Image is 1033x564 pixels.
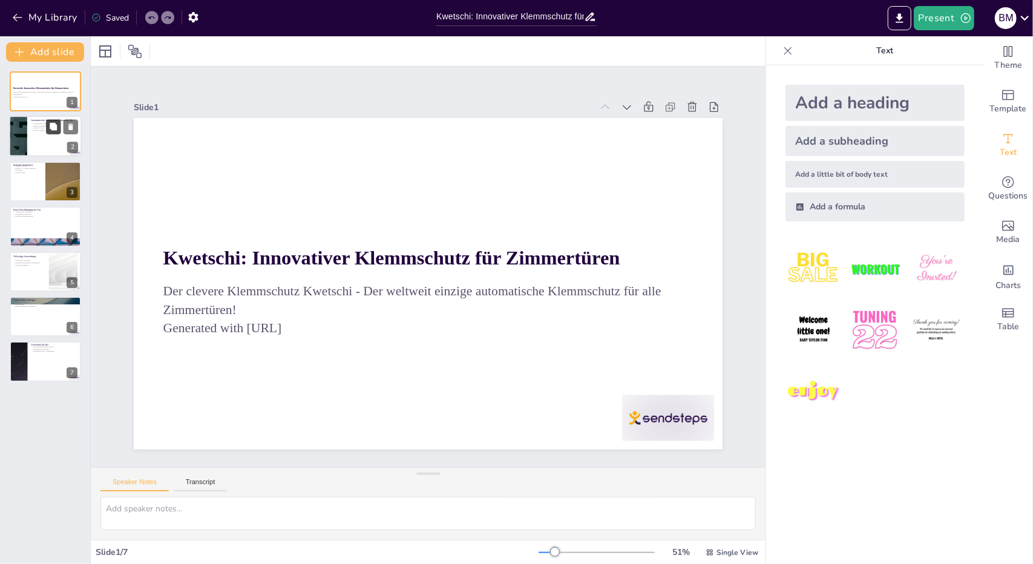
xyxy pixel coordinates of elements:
p: Keine Beschädigung der Tür [13,208,77,212]
button: My Library [9,8,82,27]
img: 6.jpeg [908,302,965,358]
img: 5.jpeg [847,302,903,358]
div: Change the overall theme [984,36,1032,80]
p: Schnelle Montage [13,165,42,167]
p: Lerneffekt für alle Altersgruppen [31,350,77,353]
p: Anpassbare Designs [13,301,77,303]
div: Add a subheading [785,126,965,156]
div: 6 [10,297,81,336]
div: Add text boxes [984,123,1032,167]
strong: Kwetschi: Innovativer Klemmschutz für Zimmertüren [163,247,620,269]
p: Vielseitige Anwendung [13,254,45,258]
div: 1 [10,71,81,111]
div: Add a little bit of body text [785,161,965,188]
img: 4.jpeg [785,302,842,358]
p: Perfekt für verschiedene Umgebungen [13,261,45,264]
span: Template [990,102,1027,116]
img: 3.jpeg [908,241,965,297]
div: 7 [67,367,77,378]
button: Export to PowerPoint [888,6,911,30]
p: Förderung von Sicherheit [31,348,77,350]
p: Ideal für vermietete Objekte [13,215,77,218]
p: Wertvolle Ergänzung [13,264,45,266]
div: Slide 1 [134,102,592,113]
button: Transcript [174,478,228,491]
div: Add a table [984,298,1032,341]
button: Delete Slide [64,120,78,134]
p: Automatischer Schutz vor Verletzungen [31,123,78,125]
input: Insert title [436,8,584,25]
p: Der clevere Klemmschutz Kwetschi - Der weltweit einzige automatische Klemmschutz für alle Zimmert... [163,282,694,319]
p: Ideal für Familien [31,130,78,132]
p: Generated with [URL] [163,319,694,337]
div: 2 [67,142,78,153]
button: B M [995,6,1017,30]
p: Benutzerfreundliche Anpassung [13,306,77,308]
p: Geeignet für Glastüren [13,259,45,261]
div: Layout [96,42,115,61]
p: Einfache Installation [13,163,42,167]
p: Frische Optik [13,303,77,306]
div: 2 [9,116,82,157]
p: Austauschbare Designs [13,298,77,302]
p: Der clevere Klemmschutz Kwetschi - Der weltweit einzige automatische Klemmschutz für alle Zimmert... [13,91,77,96]
p: Generated with [URL] [13,96,77,98]
div: 5 [10,252,81,292]
p: Lerneffekt für alle [31,343,77,347]
button: Add slide [6,42,84,62]
div: Add a heading [785,85,965,121]
button: Present [914,6,974,30]
p: Sofortiger Schutz [31,127,78,130]
span: Position [128,44,142,59]
span: Theme [994,59,1022,72]
div: 3 [67,187,77,198]
p: [PERSON_NAME] Werkzeuge erforderlich [13,167,42,171]
button: Speaker Notes [100,478,169,491]
img: 7.jpeg [785,364,842,420]
span: Questions [989,189,1028,203]
div: 7 [10,341,81,381]
strong: Kwetschi: Innovativer Klemmschutz für Zimmertüren [13,87,69,90]
button: Duplicate Slide [46,120,61,134]
div: 3 [10,162,81,202]
span: Single View [717,548,758,557]
p: Schadensfreie Installation [13,211,77,214]
p: Sicherheitsbewusstsein schärfen [31,346,77,349]
div: 4 [10,206,81,246]
div: Add a formula [785,192,965,221]
span: Table [997,320,1019,333]
div: 4 [67,232,77,243]
p: Einfache Handhabung [31,125,78,128]
div: 1 [67,97,77,108]
img: 2.jpeg [847,241,903,297]
div: Saved [91,12,129,24]
div: 6 [67,322,77,333]
div: 51 % [667,546,696,558]
span: Text [1000,146,1017,159]
span: Charts [995,279,1021,292]
div: 5 [67,277,77,288]
img: 1.jpeg [785,241,842,297]
div: Get real-time input from your audience [984,167,1032,211]
div: Add ready made slides [984,80,1032,123]
div: B M [995,7,1017,29]
p: Automatischer Schutz beim Öffnen der Tür [31,119,78,123]
span: Media [997,233,1020,246]
p: Ideal für Mieter [13,171,42,174]
div: Slide 1 / 7 [96,546,539,558]
div: Add charts and graphs [984,254,1032,298]
p: Rückstandslos entfernbar [13,213,77,215]
p: Text [798,36,972,65]
div: Add images, graphics, shapes or video [984,211,1032,254]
